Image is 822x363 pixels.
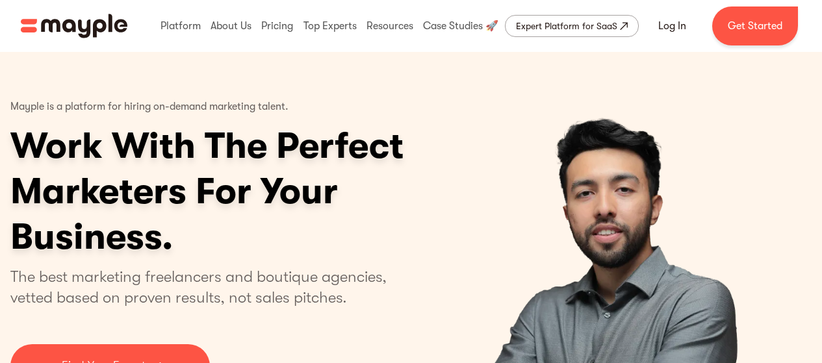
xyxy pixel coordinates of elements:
[157,5,204,47] div: Platform
[363,5,417,47] div: Resources
[516,18,617,34] div: Expert Platform for SaaS
[258,5,296,47] div: Pricing
[505,15,639,37] a: Expert Platform for SaaS
[300,5,360,47] div: Top Experts
[21,14,127,38] a: home
[207,5,255,47] div: About Us
[10,266,402,308] p: The best marketing freelancers and boutique agencies, vetted based on proven results, not sales p...
[712,6,798,45] a: Get Started
[21,14,127,38] img: Mayple logo
[10,123,504,260] h1: Work With The Perfect Marketers For Your Business.
[643,10,702,42] a: Log In
[10,91,289,123] p: Mayple is a platform for hiring on-demand marketing talent.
